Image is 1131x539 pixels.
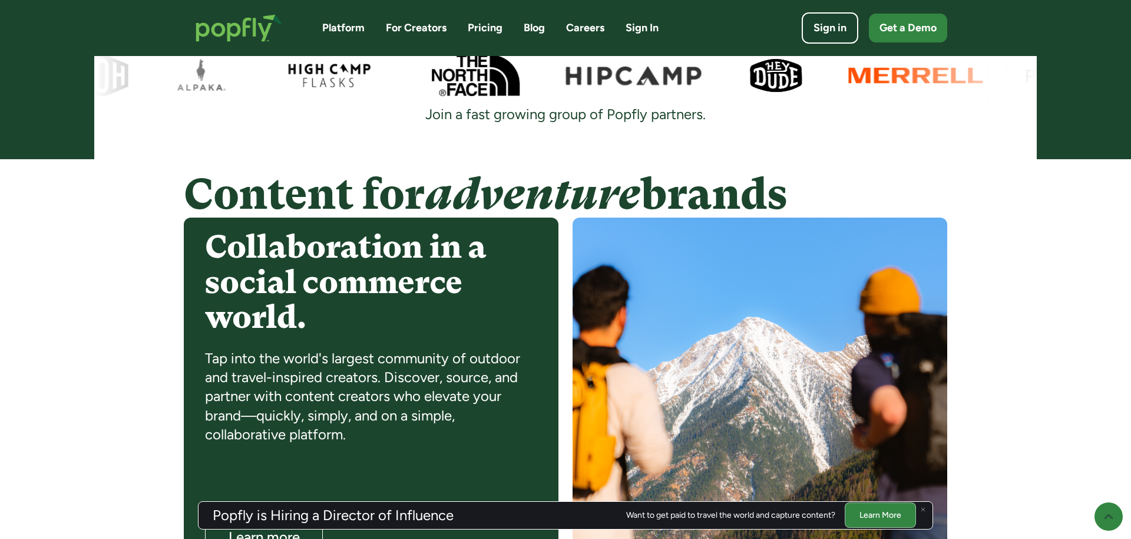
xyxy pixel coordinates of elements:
h4: Content for brands [184,171,947,218]
a: Careers [566,21,604,35]
a: Sign In [626,21,659,35]
a: Pricing [468,21,502,35]
div: Tap into the world's largest community of outdoor and travel-inspired creators. Discover, source,... [205,349,537,445]
a: Learn More [845,502,916,528]
a: Blog [524,21,545,35]
h3: Popfly is Hiring a Director of Influence [213,508,454,522]
div: Join a fast growing group of Popfly partners. [411,105,720,124]
a: home [184,2,294,54]
a: Platform [322,21,365,35]
a: Get a Demo [869,14,947,42]
em: adventure [425,170,640,219]
div: Sign in [813,21,846,35]
h4: Collaboration in a social commerce world. [205,229,537,334]
div: Get a Demo [879,21,937,35]
div: Want to get paid to travel the world and capture content? [626,511,835,520]
a: Sign in [802,12,858,44]
a: For Creators [386,21,447,35]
